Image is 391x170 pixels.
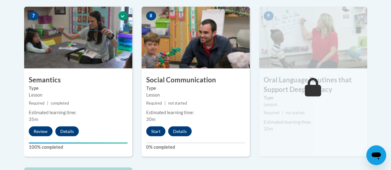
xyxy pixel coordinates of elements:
[264,118,363,125] div: Estimated learning time:
[264,101,363,108] div: Lesson
[24,75,132,85] h3: Semantics
[264,11,274,20] span: 9
[282,110,283,115] span: |
[55,126,79,136] button: Details
[146,85,245,91] label: Type
[146,11,156,20] span: 8
[29,143,128,150] label: 100% completed
[366,145,386,165] iframe: Button to launch messaging window
[259,75,367,94] h3: Oral Language Routines that Support Deep Literacy
[264,94,363,101] label: Type
[146,116,155,122] span: 20m
[29,142,128,143] div: Your progress
[142,75,250,85] h3: Social Communication
[146,101,162,105] span: Required
[51,101,69,105] span: completed
[142,6,250,68] img: Course Image
[259,6,367,68] img: Course Image
[146,109,245,116] div: Estimated learning time:
[24,6,132,68] img: Course Image
[29,91,128,98] div: Lesson
[146,91,245,98] div: Lesson
[286,110,304,115] span: not started
[264,126,273,131] span: 30m
[29,116,38,122] span: 35m
[29,126,53,136] button: Review
[168,126,192,136] button: Details
[47,101,48,105] span: |
[168,101,187,105] span: not started
[29,109,128,116] div: Estimated learning time:
[29,85,128,91] label: Type
[146,126,165,136] button: Start
[29,11,39,20] span: 7
[29,101,45,105] span: Required
[264,110,279,115] span: Required
[146,143,245,150] label: 0% completed
[164,101,166,105] span: |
